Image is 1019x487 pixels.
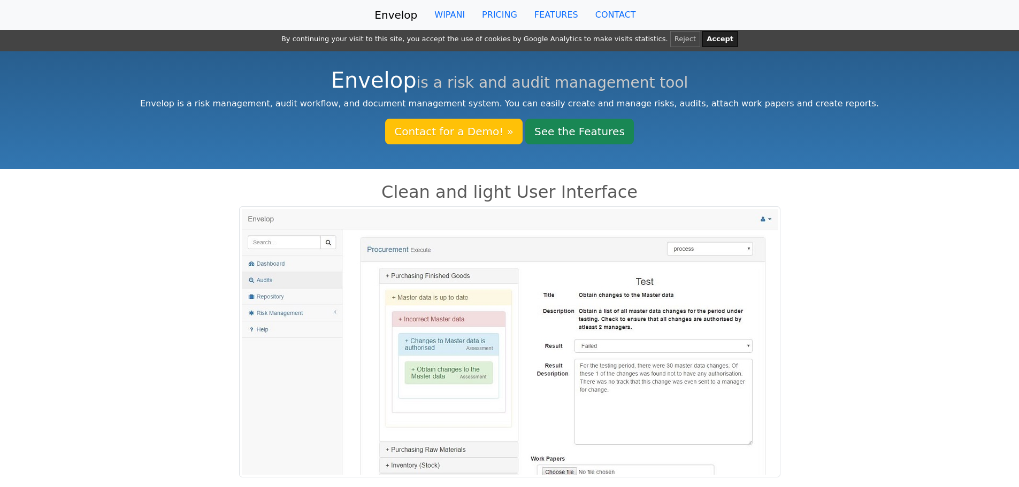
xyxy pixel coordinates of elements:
[526,4,587,26] a: FEATURES
[55,97,964,110] p: Envelop is a risk management, audit workflow, and document management system. You can easily crea...
[426,4,473,26] a: WIPANI
[281,35,668,43] span: By continuing your visit to this site, you accept the use of cookies by Google Analytics to make ...
[55,67,964,93] h1: Envelop
[525,119,634,144] a: See the Features
[417,74,688,91] small: is a risk and audit management tool
[473,4,526,26] a: PRICING
[670,31,700,47] button: Reject
[239,206,780,477] img: An example of an audit excution page.
[374,4,417,26] a: Envelop
[385,119,523,144] a: Contact for a Demo! »
[587,4,645,26] a: CONTACT
[702,31,738,47] button: Accept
